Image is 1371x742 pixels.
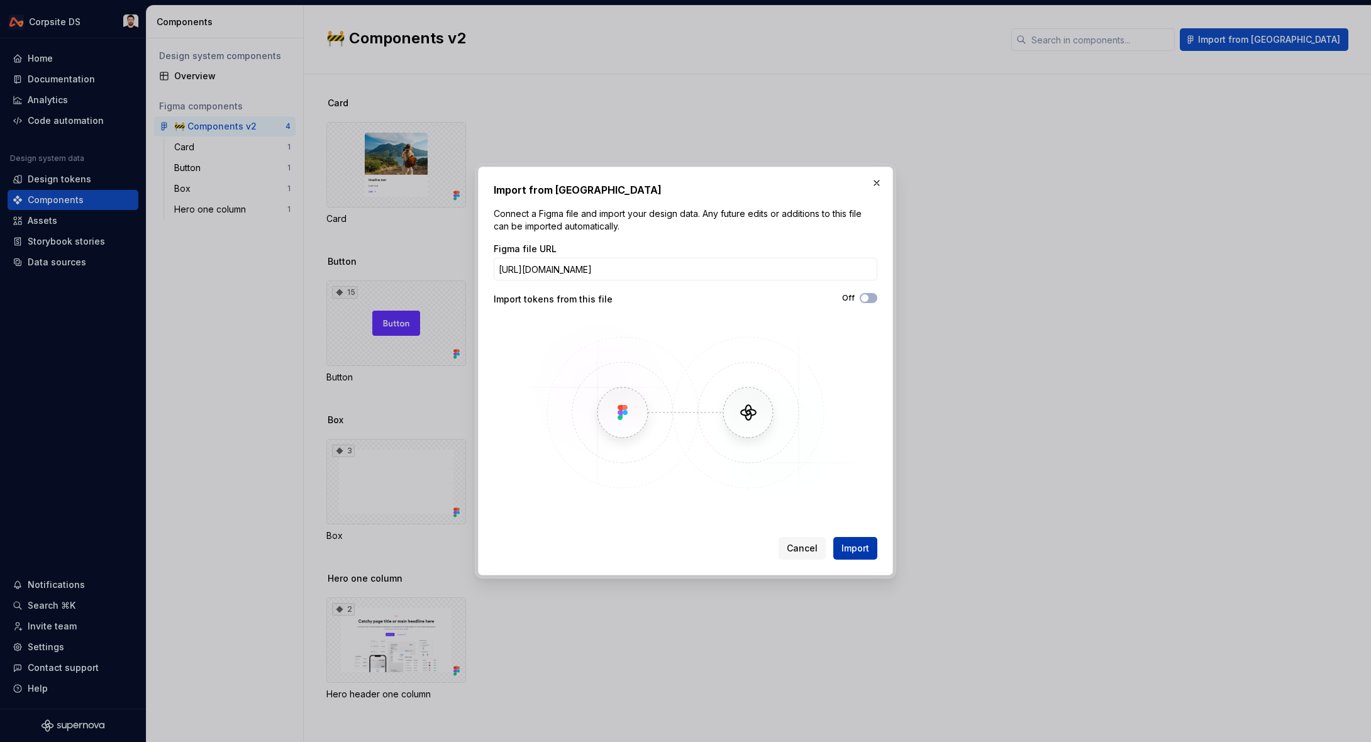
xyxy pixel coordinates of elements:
input: https://figma.com/file/... [494,258,877,280]
span: Import [841,542,869,555]
span: Cancel [787,542,818,555]
div: Import tokens from this file [494,293,685,306]
label: Figma file URL [494,243,557,255]
button: Import [833,537,877,560]
p: Connect a Figma file and import your design data. Any future edits or additions to this file can ... [494,208,877,233]
button: Cancel [779,537,826,560]
label: Off [842,293,855,303]
h2: Import from [GEOGRAPHIC_DATA] [494,182,877,197]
